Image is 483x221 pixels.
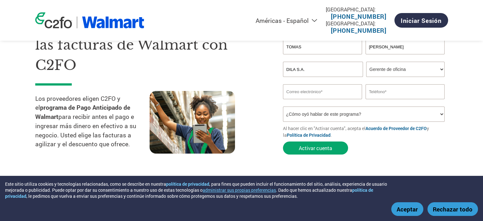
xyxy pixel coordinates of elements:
a: Iniciar sesión [394,13,448,28]
button: administrar sus propias preferencias [203,187,276,193]
p: Al hacer clic en "Activar cuenta", acepta el y la . [283,125,448,138]
button: Activar cuenta [283,142,348,155]
div: Invalid company name or company name is too long [283,78,445,82]
input: Nombre* [283,39,362,54]
div: [GEOGRAPHIC_DATA]: [326,20,392,27]
div: Inavlid Phone Number [366,100,445,104]
div: Invalid first name or first name is too long [283,55,362,59]
input: Apellido* [366,39,445,54]
a: [PHONE_NUMBER] [331,12,386,20]
img: Walmart [82,17,144,28]
h1: Obtenga pagos anticipados de las facturas de Walmart con C2FO [35,14,264,76]
div: Inavlid Email Address [283,100,362,104]
div: [GEOGRAPHIC_DATA]: [326,6,392,13]
a: [PHONE_NUMBER] [331,26,386,34]
button: Rechazar todo [427,202,478,216]
input: Teléfono* [366,84,445,99]
div: Invalid last name or last name is too long [366,55,445,59]
strong: programa de Pago Anticipado de Walmart [35,103,130,121]
a: Acuerdo de Proveedor de C2FO [366,125,427,131]
input: Invalid Email format [283,84,362,99]
img: c2fo logo [35,12,72,28]
div: Este sitio utiliza cookies y tecnologías relacionadas, como se describe en nuestra , para fines q... [5,181,395,199]
img: supply chain worker [150,91,235,154]
a: política de privacidad [5,187,373,199]
select: Title/Role [366,62,445,77]
button: Aceptar [391,202,423,216]
a: política de privacidad [166,181,209,187]
p: Los proveedores eligen C2FO y el para recibir antes el pago e ingresar más dinero en efectivo a s... [35,94,150,149]
input: Nombre de su compañía* [283,62,363,77]
a: Política de Privacidad [287,132,331,138]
